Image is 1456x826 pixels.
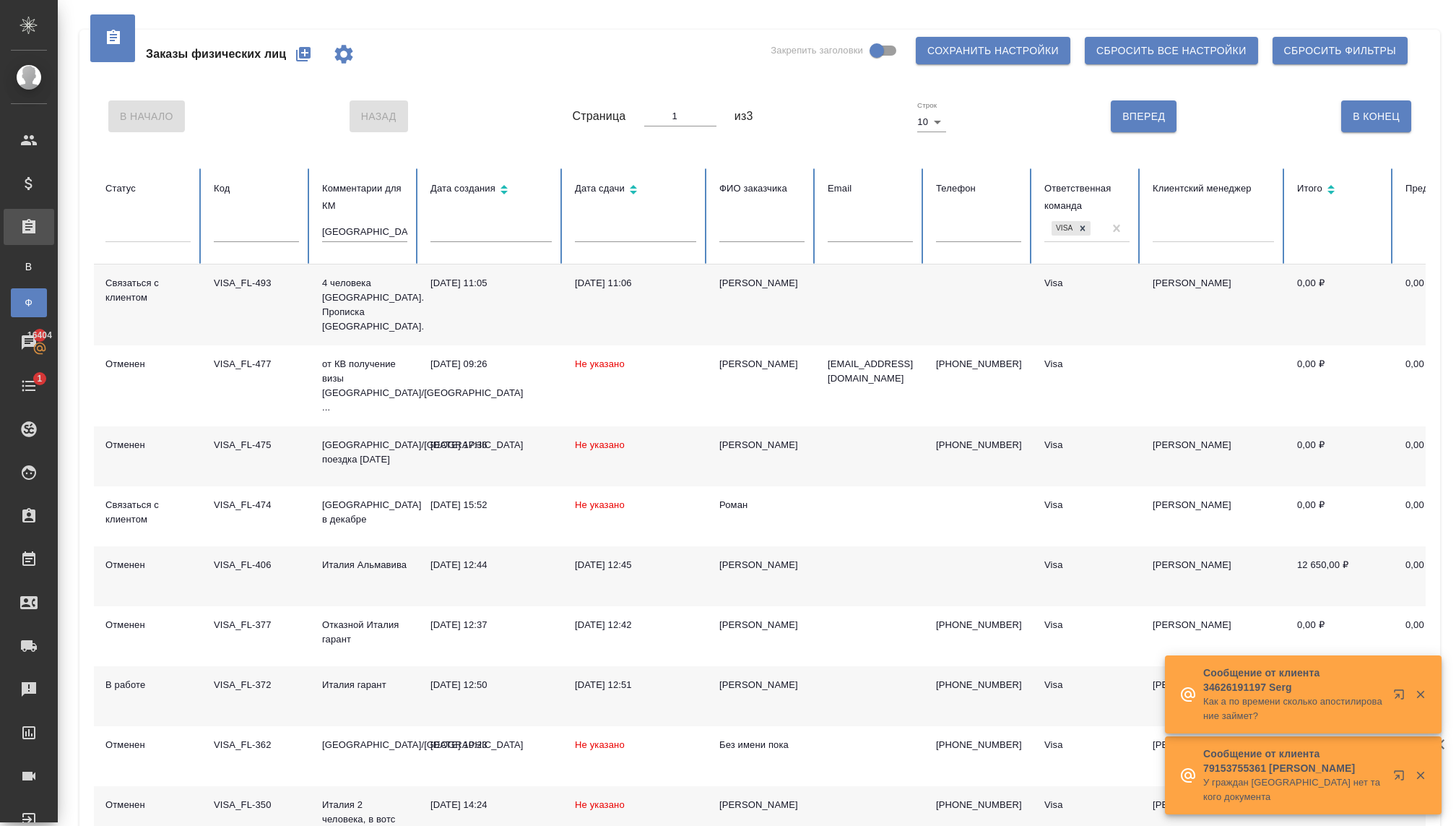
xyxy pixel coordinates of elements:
[105,357,191,371] div: Отменен
[719,357,805,371] div: [PERSON_NAME]
[322,678,407,692] p: Италия гарант
[1044,276,1130,291] div: Visa
[105,276,191,305] div: Связаться с клиентом
[1353,108,1400,126] span: В Конец
[719,276,805,291] div: [PERSON_NAME]
[1044,180,1130,215] div: Ответственная команда
[936,798,1021,812] p: [PHONE_NUMBER]
[214,738,299,752] div: VISA_FL-362
[105,798,191,812] div: Отменен
[214,180,299,197] div: Код
[1286,606,1394,666] td: 0,00 ₽
[1052,221,1075,236] div: Visa
[734,108,753,125] span: из 3
[575,799,625,810] span: Не указано
[1141,486,1286,546] td: [PERSON_NAME]
[575,358,625,369] span: Не указано
[322,498,407,527] p: [GEOGRAPHIC_DATA] в декабре
[575,439,625,450] span: Не указано
[719,738,805,752] div: Без имени пока
[1384,761,1419,796] button: Открыть в новой вкладке
[936,180,1021,197] div: Телефон
[719,798,805,812] div: [PERSON_NAME]
[575,499,625,510] span: Не указано
[1284,42,1396,60] span: Сбросить фильтры
[322,738,407,752] p: [GEOGRAPHIC_DATA]/[GEOGRAPHIC_DATA]
[214,276,299,291] div: VISA_FL-493
[936,357,1021,371] p: [PHONE_NUMBER]
[771,43,863,58] span: Закрепить заголовки
[573,108,626,125] span: Страница
[719,498,805,512] div: Роман
[1141,606,1286,666] td: [PERSON_NAME]
[105,438,191,452] div: Отменен
[105,498,191,527] div: Связаться с клиентом
[1111,100,1176,132] button: Вперед
[214,438,299,452] div: VISA_FL-475
[1405,769,1435,782] button: Закрыть
[1141,546,1286,606] td: [PERSON_NAME]
[430,357,552,371] div: [DATE] 09:26
[1141,666,1286,726] td: [PERSON_NAME]
[430,678,552,692] div: [DATE] 12:50
[575,618,696,632] div: [DATE] 12:42
[916,37,1070,64] button: Сохранить настройки
[4,368,54,404] a: 1
[322,558,407,572] p: Италия Альмавива
[917,112,946,132] div: 10
[214,678,299,692] div: VISA_FL-372
[11,288,47,317] a: Ф
[19,328,61,343] span: 16404
[575,180,696,201] div: Сортировка
[719,438,805,452] div: [PERSON_NAME]
[1203,694,1384,723] p: Как а по времени сколько апостилирование займет?
[430,276,552,291] div: [DATE] 11:05
[430,798,552,812] div: [DATE] 14:24
[430,738,552,752] div: [DATE] 10:23
[719,180,805,197] div: ФИО заказчика
[719,678,805,692] div: [PERSON_NAME]
[1273,37,1408,64] button: Сбросить фильтры
[105,738,191,752] div: Отменен
[1405,688,1435,701] button: Закрыть
[1044,498,1130,512] div: Visa
[1141,264,1286,345] td: [PERSON_NAME]
[146,46,286,63] span: Заказы физических лиц
[1286,426,1394,486] td: 0,00 ₽
[430,558,552,572] div: [DATE] 12:44
[575,678,696,692] div: [DATE] 12:51
[1384,680,1419,715] button: Открыть в новой вкладке
[1085,37,1258,64] button: Сбросить все настройки
[430,498,552,512] div: [DATE] 15:52
[286,37,321,72] button: Создать
[1044,438,1130,452] div: Visa
[214,498,299,512] div: VISA_FL-474
[1044,558,1130,572] div: Visa
[1203,747,1384,775] p: Сообщение от клиента 79153755361 [PERSON_NAME]
[927,42,1059,60] span: Сохранить настройки
[1044,618,1130,632] div: Visa
[322,180,407,215] div: Комментарии для КМ
[936,618,1021,632] p: [PHONE_NUMBER]
[575,739,625,750] span: Не указано
[936,678,1021,692] p: [PHONE_NUMBER]
[1203,666,1384,694] p: Сообщение от клиента 34626191197 Serg
[917,102,937,109] label: Строк
[28,371,51,386] span: 1
[11,252,47,281] a: В
[1044,678,1130,692] div: Visa
[105,618,191,632] div: Отменен
[828,357,913,386] p: [EMAIL_ADDRESS][DOMAIN_NAME]
[214,798,299,812] div: VISA_FL-350
[1044,798,1130,812] div: Visa
[1141,426,1286,486] td: [PERSON_NAME]
[719,618,805,632] div: [PERSON_NAME]
[1203,775,1384,804] p: У граждан [GEOGRAPHIC_DATA] нет такого документа
[1286,345,1394,426] td: 0,00 ₽
[322,357,407,415] p: от КВ получение визы [GEOGRAPHIC_DATA]/[GEOGRAPHIC_DATA] ...
[1341,100,1411,132] button: В Конец
[936,438,1021,452] p: [PHONE_NUMBER]
[1286,486,1394,546] td: 0,00 ₽
[1044,357,1130,371] div: Visa
[430,438,552,452] div: [DATE] 17:36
